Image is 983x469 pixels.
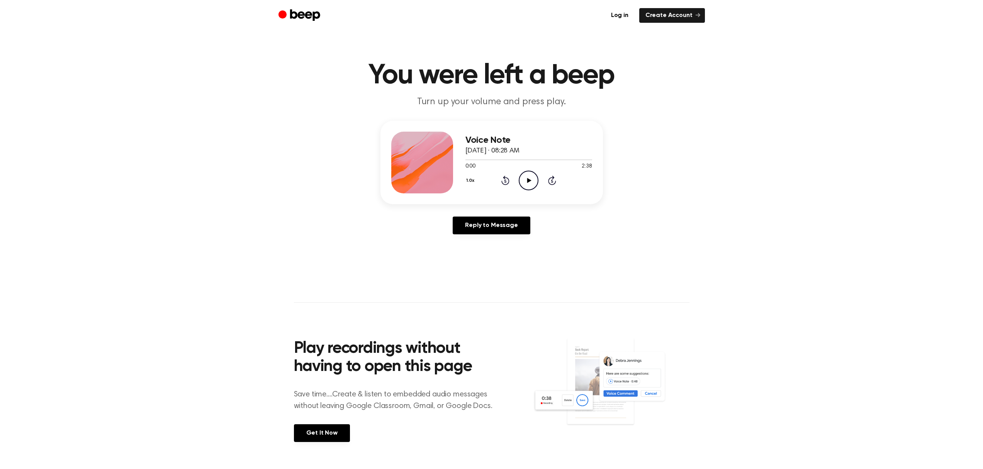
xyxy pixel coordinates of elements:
[343,96,640,108] p: Turn up your volume and press play.
[294,389,502,412] p: Save time....Create & listen to embedded audio messages without leaving Google Classroom, Gmail, ...
[453,217,530,234] a: Reply to Message
[465,174,477,187] button: 1.0x
[533,337,689,441] img: Voice Comments on Docs and Recording Widget
[465,135,592,146] h3: Voice Note
[294,340,502,376] h2: Play recordings without having to open this page
[294,424,350,442] a: Get It Now
[294,62,689,90] h1: You were left a beep
[605,8,635,23] a: Log in
[278,8,322,23] a: Beep
[639,8,705,23] a: Create Account
[465,147,520,154] span: [DATE] · 08:28 AM
[582,163,592,171] span: 2:38
[465,163,475,171] span: 0:00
